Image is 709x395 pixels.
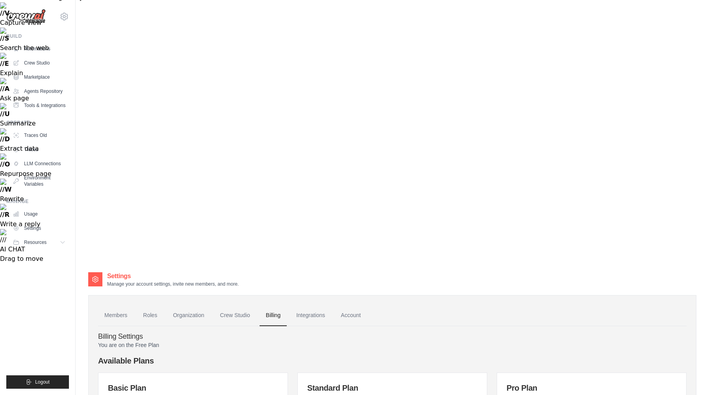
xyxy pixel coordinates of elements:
a: Roles [137,305,163,326]
p: You are on the Free Plan [98,341,687,349]
a: Integrations [290,305,331,326]
span: Logout [35,379,50,385]
h4: Available Plans [98,355,687,366]
p: Manage your account settings, invite new members, and more. [107,281,239,287]
iframe: Chat Widget [670,357,709,395]
h3: Pro Plan [507,382,677,393]
h2: Settings [107,271,239,281]
a: Organization [167,305,210,326]
a: Billing [260,305,287,326]
h4: Billing Settings [98,332,687,341]
div: Chat-Widget [670,357,709,395]
a: Members [98,305,134,326]
button: Logout [6,375,69,389]
h3: Standard Plan [307,382,477,393]
h3: Basic Plan [108,382,278,393]
a: Account [334,305,367,326]
a: Crew Studio [214,305,256,326]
